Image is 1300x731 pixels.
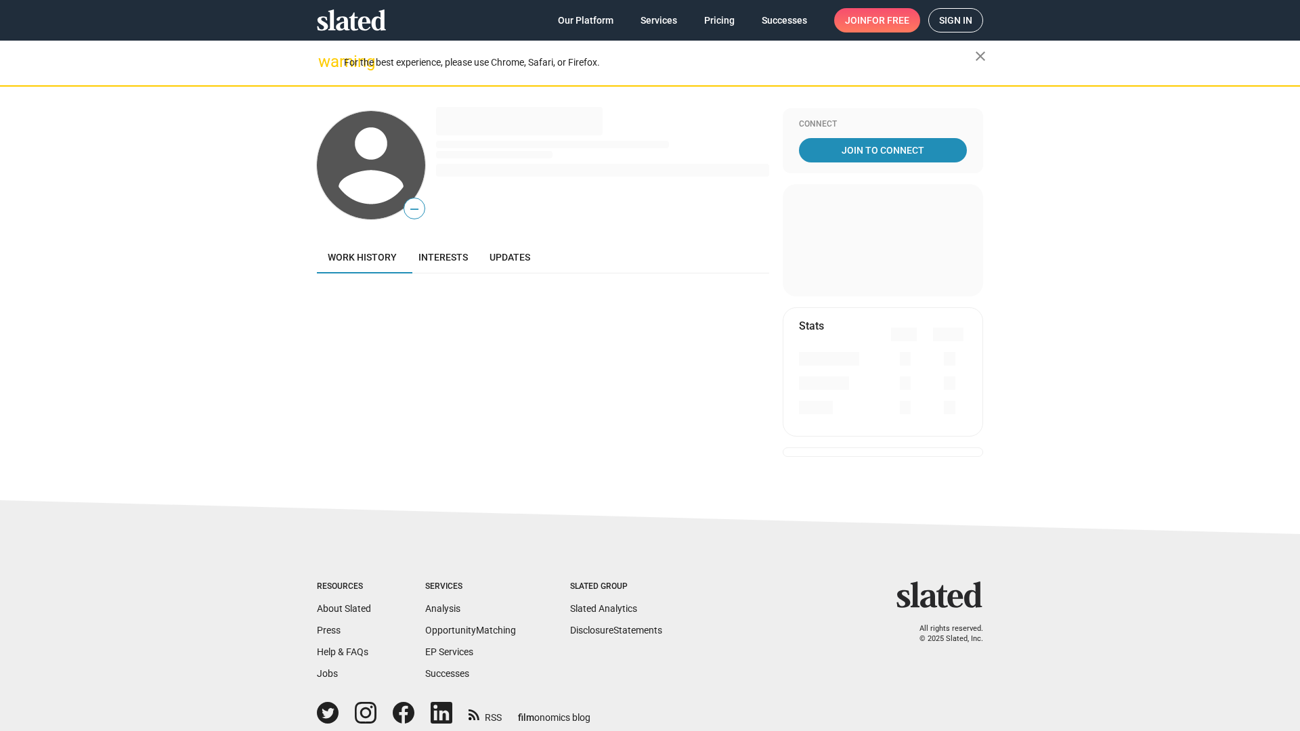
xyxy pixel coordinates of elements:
div: Services [425,581,516,592]
a: Successes [425,668,469,679]
a: Press [317,625,341,636]
a: Joinfor free [834,8,920,32]
mat-card-title: Stats [799,319,824,333]
a: OpportunityMatching [425,625,516,636]
a: Work history [317,241,408,273]
div: Connect [799,119,967,130]
a: Our Platform [547,8,624,32]
span: Updates [490,252,530,263]
a: About Slated [317,603,371,614]
div: For the best experience, please use Chrome, Safari, or Firefox. [344,53,975,72]
span: — [404,200,425,218]
a: Analysis [425,603,460,614]
a: Updates [479,241,541,273]
a: filmonomics blog [518,701,590,724]
a: Pricing [693,8,745,32]
p: All rights reserved. © 2025 Slated, Inc. [905,624,983,644]
a: Join To Connect [799,138,967,162]
span: for free [867,8,909,32]
a: Jobs [317,668,338,679]
mat-icon: close [972,48,989,64]
span: Sign in [939,9,972,32]
mat-icon: warning [318,53,334,70]
a: Sign in [928,8,983,32]
span: film [518,712,534,723]
div: Slated Group [570,581,662,592]
a: Slated Analytics [570,603,637,614]
a: Successes [751,8,818,32]
span: Our Platform [558,8,613,32]
a: DisclosureStatements [570,625,662,636]
span: Work history [328,252,397,263]
div: Resources [317,581,371,592]
span: Services [641,8,677,32]
span: Interests [418,252,468,263]
a: Help & FAQs [317,646,368,657]
a: Interests [408,241,479,273]
a: Services [630,8,688,32]
span: Join To Connect [802,138,964,162]
a: EP Services [425,646,473,657]
span: Successes [762,8,807,32]
a: RSS [469,703,502,724]
span: Join [845,8,909,32]
span: Pricing [704,8,735,32]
